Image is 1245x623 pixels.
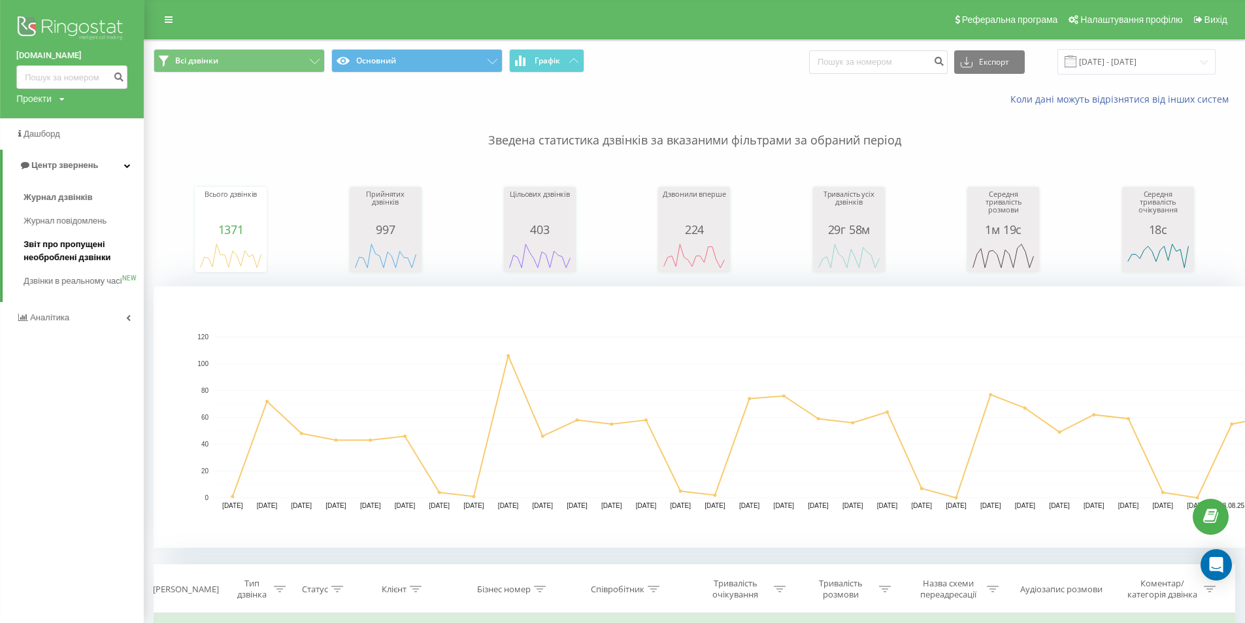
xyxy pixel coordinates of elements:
[16,13,127,46] img: Ringostat logo
[1125,236,1191,275] svg: A chart.
[201,387,209,394] text: 80
[1049,502,1070,509] text: [DATE]
[971,223,1036,236] div: 1м 19с
[233,578,271,600] div: Тип дзвінка
[24,214,107,227] span: Журнал повідомлень
[661,190,727,223] div: Дзвонили вперше
[257,502,278,509] text: [DATE]
[507,190,573,223] div: Цільових дзвінків
[816,190,882,223] div: Тривалість усіх дзвінків
[31,160,98,170] span: Центр звернень
[3,150,144,181] a: Центр звернень
[962,14,1058,25] span: Реферальна програма
[198,190,263,223] div: Всього дзвінків
[154,49,325,73] button: Всі дзвінки
[809,50,948,74] input: Пошук за номером
[24,129,60,139] span: Дашборд
[201,467,209,475] text: 20
[1219,502,1244,509] text: 18.08.25
[197,360,208,367] text: 100
[498,502,519,509] text: [DATE]
[507,223,573,236] div: 403
[670,502,691,509] text: [DATE]
[1084,502,1104,509] text: [DATE]
[1153,502,1174,509] text: [DATE]
[24,186,144,209] a: Журнал дзвінків
[153,584,219,595] div: [PERSON_NAME]
[980,502,1001,509] text: [DATE]
[1020,584,1103,595] div: Аудіозапис розмови
[331,49,503,73] button: Основний
[463,502,484,509] text: [DATE]
[353,236,418,275] svg: A chart.
[705,502,725,509] text: [DATE]
[24,209,144,233] a: Журнал повідомлень
[533,502,554,509] text: [DATE]
[16,49,127,62] a: [DOMAIN_NAME]
[1015,502,1036,509] text: [DATE]
[16,65,127,89] input: Пошук за номером
[971,190,1036,223] div: Середня тривалість розмови
[24,238,137,264] span: Звіт про пропущені необроблені дзвінки
[601,502,622,509] text: [DATE]
[198,223,263,236] div: 1371
[661,223,727,236] div: 224
[222,502,243,509] text: [DATE]
[774,502,795,509] text: [DATE]
[205,494,208,501] text: 0
[1124,578,1201,600] div: Коментар/категорія дзвінка
[914,578,984,600] div: Назва схеми переадресації
[302,584,328,595] div: Статус
[1125,190,1191,223] div: Середня тривалість очікування
[1201,549,1232,581] div: Open Intercom Messenger
[911,502,932,509] text: [DATE]
[198,236,263,275] svg: A chart.
[816,236,882,275] div: A chart.
[1125,223,1191,236] div: 18с
[842,502,863,509] text: [DATE]
[701,578,771,600] div: Тривалість очікування
[507,236,573,275] svg: A chart.
[24,191,93,204] span: Журнал дзвінків
[154,106,1235,149] p: Зведена статистика дзвінків за вказаними фільтрами за обраний період
[1118,502,1139,509] text: [DATE]
[382,584,407,595] div: Клієнт
[509,49,584,73] button: Графік
[567,502,588,509] text: [DATE]
[291,502,312,509] text: [DATE]
[591,584,644,595] div: Співробітник
[429,502,450,509] text: [DATE]
[877,502,898,509] text: [DATE]
[808,502,829,509] text: [DATE]
[954,50,1025,74] button: Експорт
[197,333,208,341] text: 120
[477,584,531,595] div: Бізнес номер
[816,223,882,236] div: 29г 58м
[395,502,416,509] text: [DATE]
[1010,93,1235,105] a: Коли дані можуть відрізнятися вiд інших систем
[201,441,209,448] text: 40
[360,502,381,509] text: [DATE]
[24,275,122,288] span: Дзвінки в реальному часі
[636,502,657,509] text: [DATE]
[806,578,876,600] div: Тривалість розмови
[24,233,144,269] a: Звіт про пропущені необроблені дзвінки
[535,56,560,65] span: Графік
[325,502,346,509] text: [DATE]
[661,236,727,275] svg: A chart.
[353,223,418,236] div: 997
[30,312,69,322] span: Аналiтика
[16,92,52,105] div: Проекти
[971,236,1036,275] svg: A chart.
[1080,14,1182,25] span: Налаштування профілю
[24,269,144,293] a: Дзвінки в реальному часіNEW
[1187,502,1208,509] text: [DATE]
[1204,14,1227,25] span: Вихід
[201,414,209,421] text: 60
